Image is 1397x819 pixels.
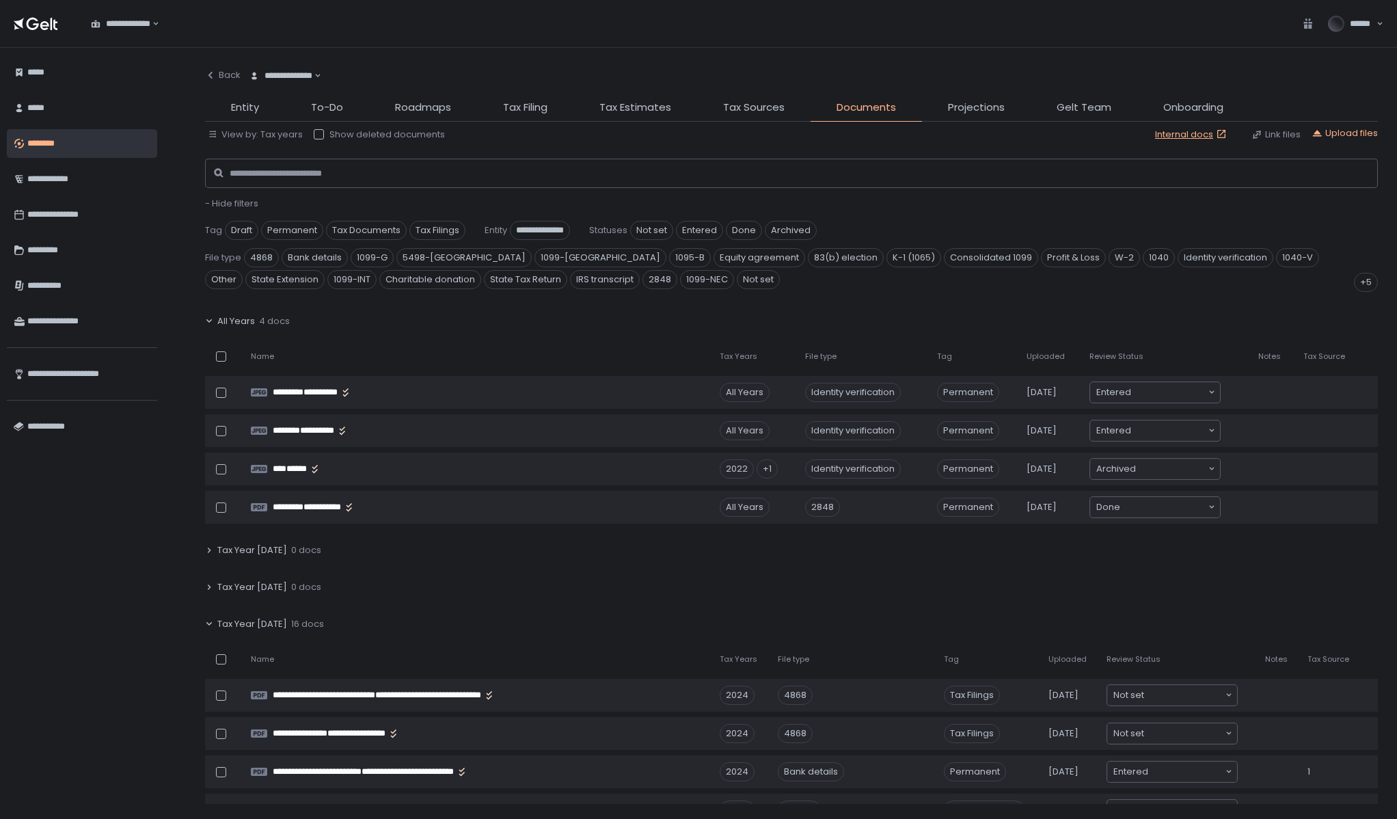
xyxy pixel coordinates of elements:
span: 1099-INT [327,270,377,289]
div: Identity verification [805,421,901,440]
span: Tax Year [DATE] [217,581,287,593]
button: - Hide filters [205,198,258,210]
button: View by: Tax years [208,129,303,141]
span: Review Status [1107,654,1161,664]
span: Identity verification [1178,248,1273,267]
span: Tax Years [720,654,757,664]
span: Permanent [937,459,999,479]
span: Entered [1096,424,1131,438]
span: 1040 [1143,248,1175,267]
div: +1 [757,459,778,479]
a: Internal docs [1155,129,1230,141]
span: Consolidated 1099 [944,248,1038,267]
input: Search for option [1136,462,1207,476]
span: Not set [1113,688,1144,702]
span: Tag [944,654,959,664]
span: [DATE] [1027,386,1057,399]
span: Tax Source [1303,351,1345,362]
span: Entered [1113,765,1148,779]
div: Identity verification [805,459,901,479]
span: Uploaded [1027,351,1065,362]
div: 4868 [778,724,813,743]
span: Review Status [1089,351,1143,362]
span: Permanent [937,383,999,402]
span: Tax Filings [944,724,1000,743]
span: [DATE] [1048,727,1079,740]
span: Notes [1265,654,1288,664]
span: Tax Filings [409,221,465,240]
span: Notes [1258,351,1281,362]
span: Profit & Loss [1041,248,1106,267]
span: Not set [737,270,780,289]
span: Tax Filing [503,100,547,116]
span: Tax Year [DATE] [217,618,287,630]
span: Done [1096,500,1120,514]
span: Done [726,221,762,240]
span: Projections [948,100,1005,116]
span: Tax Sources [723,100,785,116]
input: Search for option [1148,765,1224,779]
input: Search for option [1144,803,1224,817]
input: Search for option [1131,386,1207,399]
div: 2024 [720,686,755,705]
span: Roadmaps [395,100,451,116]
span: Tag [205,224,222,237]
span: File type [205,252,241,264]
span: Entered [676,221,723,240]
span: IRS transcript [570,270,640,289]
span: Permanent [937,498,999,517]
span: [DATE] [1027,425,1057,437]
input: Search for option [1131,424,1207,438]
span: Tax Source [1307,654,1349,664]
span: Permanent [261,221,323,240]
div: Search for option [1090,497,1220,518]
span: Gelt Team [1057,100,1111,116]
div: 2024 [720,724,755,743]
span: Draft [225,221,258,240]
span: Archived [765,221,817,240]
div: 2022 [720,459,754,479]
div: Link files [1251,129,1301,141]
span: Tax Documents [326,221,407,240]
span: K-1 (1065) [886,248,941,267]
span: Permanent [937,421,999,440]
span: W-2 [1109,248,1140,267]
span: Tax Year [DATE] [217,544,287,556]
span: Tax Estimates [599,100,671,116]
div: Back [205,69,241,81]
span: 1099-[GEOGRAPHIC_DATA] [534,248,666,267]
span: State Extension [245,270,325,289]
span: 1099-G [351,248,394,267]
span: [DATE] [1048,689,1079,701]
span: Entity [231,100,259,116]
span: Uploaded [1048,654,1087,664]
div: Search for option [1107,685,1237,706]
div: Search for option [241,62,321,90]
div: Search for option [1107,723,1237,744]
input: Search for option [1144,727,1224,740]
span: Other [205,270,243,289]
div: Search for option [82,10,159,38]
span: Permanent [944,762,1006,781]
span: [DATE] [1027,501,1057,513]
div: Search for option [1090,459,1220,479]
div: Search for option [1090,382,1220,403]
input: Search for option [1144,688,1224,702]
span: Tax Filings [944,686,1000,705]
span: 2848 [642,270,677,289]
div: All Years [720,498,770,517]
input: Search for option [312,69,313,83]
span: [DATE] [1027,463,1057,475]
span: Statuses [589,224,627,237]
span: Name [251,654,274,664]
span: State Tax Return [484,270,567,289]
span: - Hide filters [205,197,258,210]
input: Search for option [150,17,151,31]
div: +5 [1354,273,1378,292]
button: Upload files [1312,127,1378,139]
span: 0 docs [291,544,321,556]
div: 2024 [720,762,755,781]
span: Tax Years [720,351,757,362]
